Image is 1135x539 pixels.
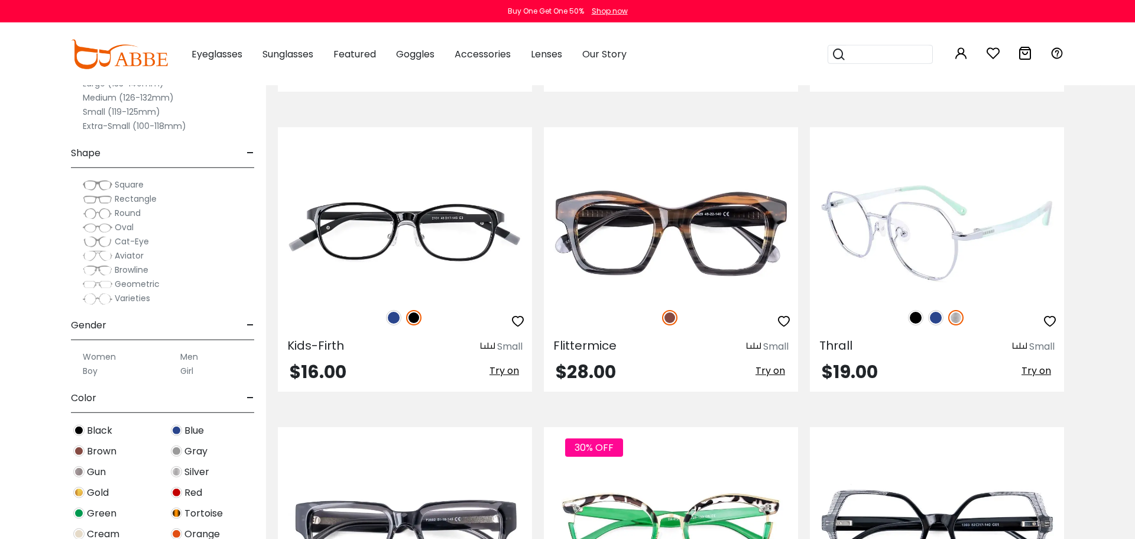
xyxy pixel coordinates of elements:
[71,40,168,69] img: abbeglasses.com
[1022,364,1051,377] span: Try on
[171,466,182,477] img: Silver
[83,279,112,291] img: Geometric.png
[73,487,85,498] img: Gold
[406,310,421,325] img: Black
[1018,363,1055,379] button: Try on
[247,384,254,412] span: -
[83,208,112,220] img: Round.png
[396,47,434,61] span: Goggles
[333,47,376,61] span: Featured
[184,506,223,521] span: Tortoise
[486,363,523,379] button: Try on
[184,444,207,459] span: Gray
[83,179,112,191] img: Square.png
[184,424,204,438] span: Blue
[531,47,562,61] span: Lenses
[171,446,182,457] img: Gray
[455,47,511,61] span: Accessories
[662,310,677,325] img: Brown
[247,311,254,340] span: -
[71,139,100,167] span: Shape
[553,337,617,354] span: Flittermice
[1029,340,1055,354] div: Small
[83,250,112,262] img: Aviator.png
[73,466,85,477] img: Gun
[287,337,344,354] span: Kids-Firth
[73,425,85,436] img: Black
[948,310,964,325] img: Silver
[71,311,106,340] span: Gender
[489,364,519,377] span: Try on
[115,278,160,290] span: Geometric
[115,179,144,191] span: Square
[115,292,150,304] span: Varieties
[544,170,798,297] img: Brown Flittermice - Acetate ,Universal Bridge Fit
[481,342,495,351] img: size ruler
[247,139,254,167] span: -
[83,105,160,119] label: Small (119-125mm)
[180,350,198,364] label: Men
[747,342,761,351] img: size ruler
[171,508,182,519] img: Tortoise
[115,207,141,219] span: Round
[586,6,628,16] a: Shop now
[87,506,116,521] span: Green
[115,250,144,262] span: Aviator
[180,364,193,378] label: Girl
[819,337,852,354] span: Thrall
[565,438,623,457] span: 30% OFF
[87,424,112,438] span: Black
[87,486,109,500] span: Gold
[115,235,149,247] span: Cat-Eye
[83,350,116,364] label: Women
[87,465,106,479] span: Gun
[83,293,112,305] img: Varieties.png
[87,444,116,459] span: Brown
[592,6,628,17] div: Shop now
[83,193,112,205] img: Rectangle.png
[83,119,186,133] label: Extra-Small (100-118mm)
[755,364,785,377] span: Try on
[83,222,112,234] img: Oval.png
[184,465,209,479] span: Silver
[556,359,616,385] span: $28.00
[822,359,878,385] span: $19.00
[83,236,112,248] img: Cat-Eye.png
[83,364,98,378] label: Boy
[83,264,112,276] img: Browline.png
[115,193,157,205] span: Rectangle
[115,221,134,233] span: Oval
[290,359,346,385] span: $16.00
[278,170,532,297] img: Black Kids-Firth - TR ,Adjust Nose Pads
[171,487,182,498] img: Red
[192,47,242,61] span: Eyeglasses
[83,91,174,105] label: Medium (126-132mm)
[908,310,923,325] img: Black
[810,170,1064,297] img: Silver Thrall - Metal,TR ,Adjust Nose Pads
[752,363,789,379] button: Try on
[928,310,943,325] img: Blue
[508,6,584,17] div: Buy One Get One 50%
[262,47,313,61] span: Sunglasses
[115,264,148,276] span: Browline
[73,508,85,519] img: Green
[184,486,202,500] span: Red
[171,425,182,436] img: Blue
[71,384,96,412] span: Color
[497,340,523,354] div: Small
[763,340,789,354] div: Small
[73,446,85,457] img: Brown
[582,47,627,61] span: Our Story
[386,310,401,325] img: Blue
[1013,342,1027,351] img: size ruler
